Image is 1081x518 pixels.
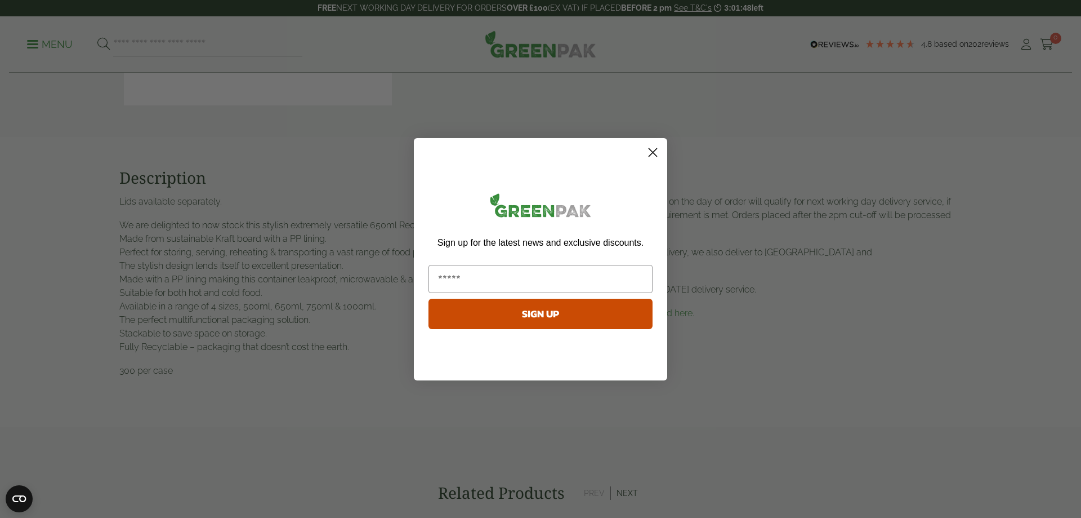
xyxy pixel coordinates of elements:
[643,143,663,162] button: Close dialog
[437,238,644,247] span: Sign up for the latest news and exclusive discounts.
[428,189,653,227] img: greenpak_logo
[428,299,653,329] button: SIGN UP
[428,265,653,293] input: Email
[6,485,33,512] button: Open CMP widget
